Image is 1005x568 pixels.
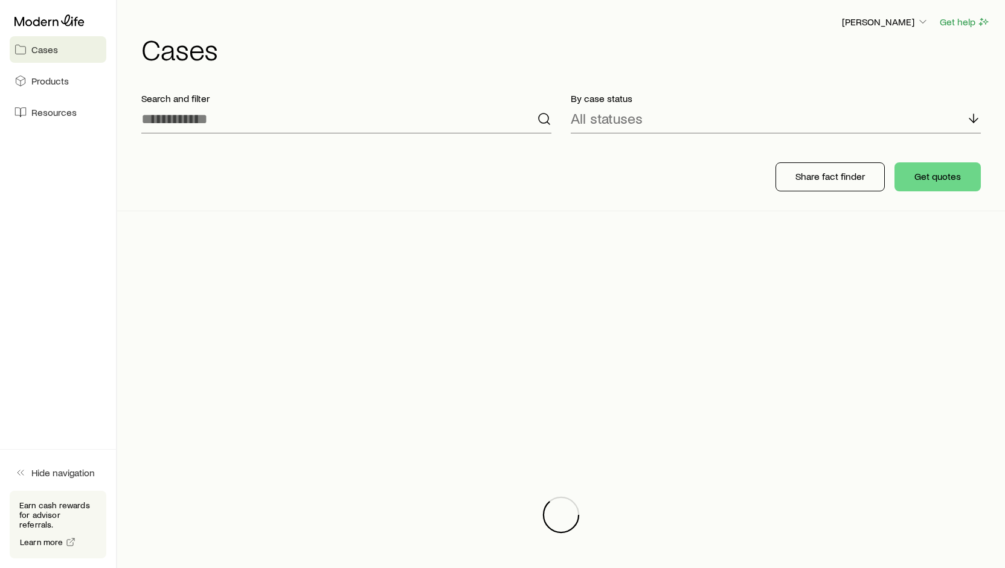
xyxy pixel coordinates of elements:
[775,162,885,191] button: Share fact finder
[31,43,58,56] span: Cases
[10,99,106,126] a: Resources
[10,36,106,63] a: Cases
[571,92,981,104] p: By case status
[31,467,95,479] span: Hide navigation
[571,110,643,127] p: All statuses
[141,34,991,63] h1: Cases
[31,75,69,87] span: Products
[10,68,106,94] a: Products
[795,170,865,182] p: Share fact finder
[939,15,991,29] button: Get help
[894,162,981,191] button: Get quotes
[841,15,930,30] button: [PERSON_NAME]
[19,500,97,529] p: Earn cash rewards for advisor referrals.
[31,106,77,118] span: Resources
[20,538,63,546] span: Learn more
[10,491,106,558] div: Earn cash rewards for advisor referrals.Learn more
[141,92,551,104] p: Search and filter
[10,459,106,486] button: Hide navigation
[842,16,929,28] p: [PERSON_NAME]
